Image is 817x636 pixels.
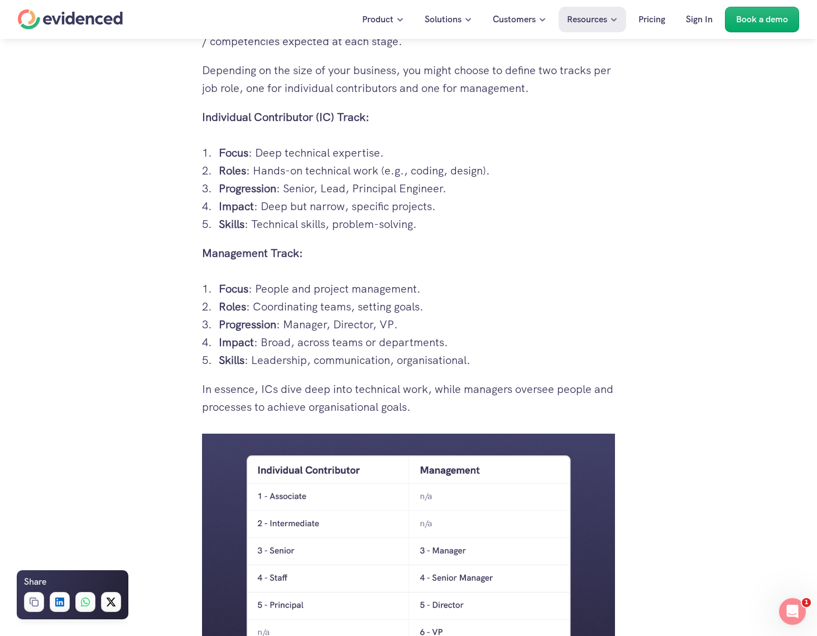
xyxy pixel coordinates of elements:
[219,280,615,298] p: : People and project management.
[202,380,615,416] p: In essence, ICs dive deep into technical work, while managers oversee people and processes to ach...
[630,7,674,32] a: Pricing
[219,217,244,231] strong: Skills
[219,215,615,233] p: : Technical skills, problem-solving.
[219,145,248,160] strong: Focus
[202,246,303,260] strong: Management Track:
[802,598,811,607] span: 1
[219,163,246,178] strong: Roles
[219,197,615,215] p: : Deep but narrow, specific projects.
[219,144,615,162] p: : Deep technical expertise.
[425,12,462,27] p: Solutions
[219,335,254,349] strong: Impact
[686,12,713,27] p: Sign In
[677,7,721,32] a: Sign In
[219,299,246,314] strong: Roles
[219,162,615,179] p: : Hands-on technical work (e.g., coding, design).
[219,353,244,367] strong: Skills
[779,598,806,625] iframe: Intercom live chat
[24,575,46,589] h6: Share
[219,351,615,369] p: : Leadership, communication, organisational.
[362,12,393,27] p: Product
[219,298,615,315] p: : Coordinating teams, setting goals.
[736,12,788,27] p: Book a demo
[219,199,254,213] strong: Impact
[493,12,536,27] p: Customers
[219,281,248,296] strong: Focus
[725,7,799,32] a: Book a demo
[638,12,665,27] p: Pricing
[567,12,607,27] p: Resources
[202,110,369,124] strong: Individual Contributor (IC) Track:
[219,317,276,332] strong: Progression
[219,181,276,196] strong: Progression
[18,9,123,30] a: Home
[219,333,615,351] p: : Broad, across teams or departments.
[219,315,615,333] p: : Manager, Director, VP.
[219,179,615,197] p: : Senior, Lead, Principal Engineer.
